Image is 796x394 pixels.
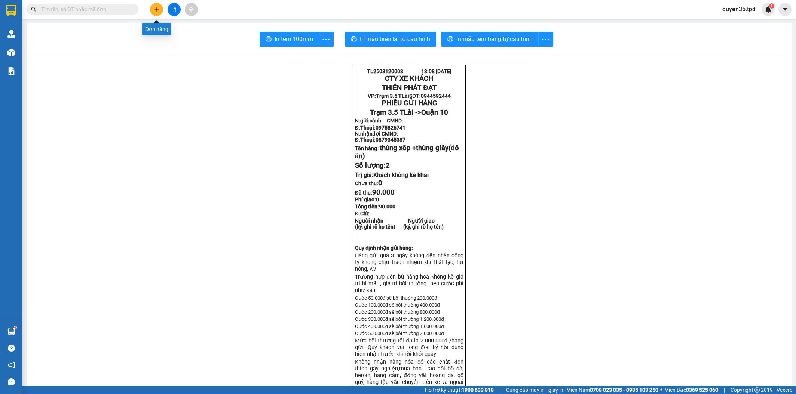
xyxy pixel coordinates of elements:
input: Tìm tên, số ĐT hoặc mã đơn [41,5,129,13]
span: Trị giá: [355,171,429,179]
span: 0 [376,196,379,202]
strong: VP: SĐT: [368,93,451,99]
span: | [724,386,725,394]
span: Cước 50.000đ sẽ bồi thường 200.000đ [355,295,437,301]
button: printerIn mẫu biên lai tự cấu hình [345,32,436,47]
img: warehouse-icon [7,30,15,38]
span: Tổng tiền: [355,204,395,210]
img: logo-vxr [6,5,16,16]
span: Mức bồi thường tối đa là 2.000.000đ /hàng gửi. Quý khách vui lòng đọc kỹ nội dung biên nhận trước... [355,337,463,357]
span: question-circle [8,345,15,352]
span: 0879345387 [376,137,405,143]
span: thùng xốp +thùng giấy(đồ ăn) [355,144,459,160]
span: PHIẾU GỬI HÀNG [382,99,437,107]
strong: N.nhận: [355,131,398,137]
span: printer [351,36,357,43]
span: Hỗ trợ kỹ thuật: [425,386,494,394]
img: warehouse-icon [7,328,15,335]
span: 90.000 [372,188,395,196]
button: printerIn mẫu tem hàng tự cấu hình [441,32,539,47]
span: In mẫu tem hàng tự cấu hình [456,34,533,44]
span: file-add [171,7,177,12]
strong: (ký, ghi rõ họ tên) (ký, ghi rõ họ tên) [355,224,444,230]
span: Đ.Chỉ: [355,211,370,217]
span: more [539,35,553,44]
strong: Đ.Thoại: [355,125,405,131]
span: cảnh CMND: [370,118,403,124]
strong: CTY XE KHÁCH [385,74,433,83]
span: plus [154,7,159,12]
span: 13:08 [421,68,435,74]
span: 2 [386,161,390,170]
span: Trường hợp đền bù hàng hoá không kê giá trị bị mất , giá trị bồi thường theo cước phí như sau: [355,273,463,294]
span: quyen35.tpd [716,4,762,14]
span: 90.000 [379,204,395,210]
strong: 1900 633 818 [462,387,494,393]
span: copyright [754,387,760,393]
sup: 1 [769,3,774,9]
button: more [319,32,334,47]
span: TL2508120003 [367,68,403,74]
button: plus [150,3,163,16]
span: 0944592444 [421,93,451,99]
span: 0 [378,179,382,187]
span: Cung cấp máy in - giấy in: [506,386,564,394]
strong: Đ.Thoại: [355,137,405,143]
span: Quận 10 [421,108,448,117]
span: Trạm 3.5 TLài -> [370,108,448,117]
span: Cước 400.000đ sẽ bồi thường 1.600.000đ [355,323,444,329]
strong: Người nhận Người giao [355,218,435,224]
img: solution-icon [7,67,15,75]
span: ⚪️ [660,388,662,391]
span: | [499,386,500,394]
span: In mẫu biên lai tự cấu hình [360,34,430,44]
img: warehouse-icon [7,49,15,56]
strong: Quy định nhận gửi hàng: [355,245,413,251]
span: 0975826741 [376,125,405,131]
span: [DATE] [436,68,451,74]
div: Đơn hàng [142,23,171,35]
span: more [319,35,333,44]
span: Cước 300.000đ sẽ bồi thường 1.200.000đ [355,316,444,322]
strong: Tên hàng : [355,145,459,159]
span: Hàng gửi quá 3 ngày không đến nhận công ty không chịu trách nhiệm khi thất lạc, hư hỏn... [355,252,463,272]
strong: N.gửi: [355,118,403,124]
strong: Phí giao: [355,196,379,202]
strong: 0708 023 035 - 0935 103 250 [590,387,658,393]
span: 1 [770,3,773,9]
span: caret-down [782,6,789,13]
button: aim [185,3,198,16]
button: printerIn tem 100mm [260,32,319,47]
strong: Chưa thu: [355,180,382,186]
span: Miền Bắc [664,386,718,394]
strong: Đã thu: [355,190,395,196]
button: more [538,32,553,47]
span: message [8,378,15,385]
span: lợi CMND: [374,131,398,137]
span: notification [8,362,15,369]
span: Cước 100.000đ sẽ bồi thường 400.000đ [355,302,440,308]
span: Số lượng: [355,161,390,170]
img: icon-new-feature [765,6,772,13]
span: Khách không kê khai [373,171,429,179]
sup: 1 [14,326,16,329]
strong: 0369 525 060 [686,387,718,393]
span: Cước 200.000đ sẽ bồi thường 800.000đ [355,309,440,315]
span: aim [189,7,194,12]
button: file-add [168,3,181,16]
span: Cước 500.000đ sẽ bồi thường 2.000.000đ [355,331,444,336]
span: search [31,7,36,12]
span: Miền Nam [566,386,658,394]
span: printer [447,36,453,43]
span: In tem 100mm [275,34,313,44]
button: caret-down [778,3,792,16]
span: printer [266,36,272,43]
span: Trạm 3.5 TLài [376,93,409,99]
strong: THIÊN PHÁT ĐẠT [382,84,436,92]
